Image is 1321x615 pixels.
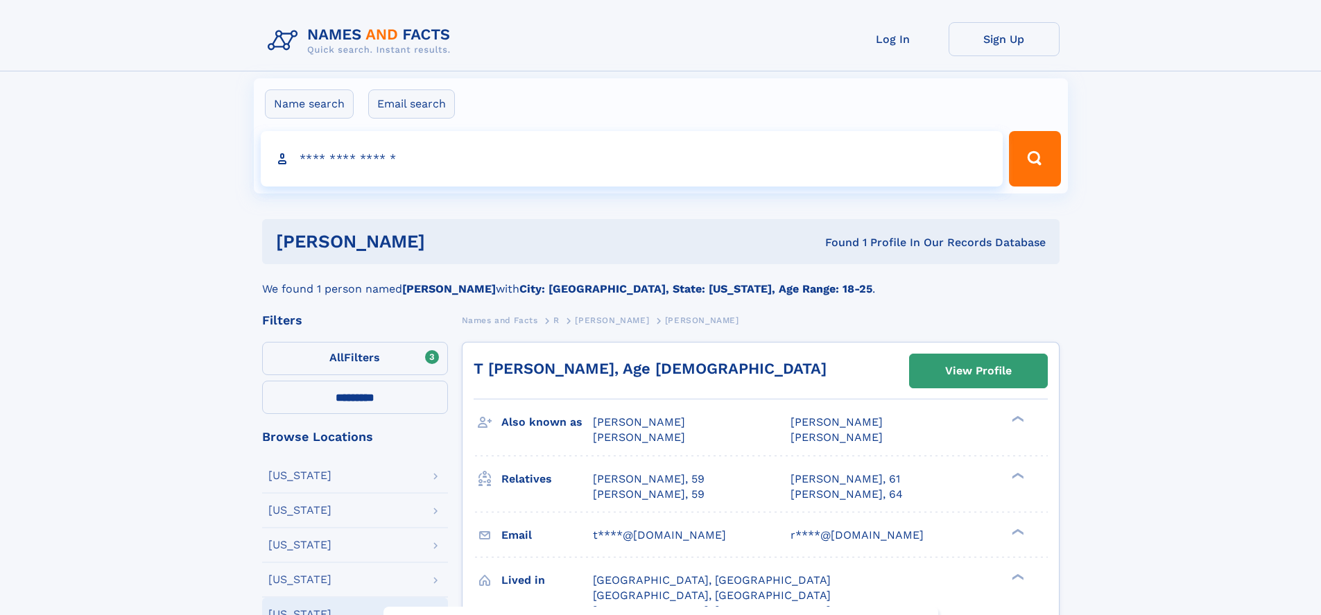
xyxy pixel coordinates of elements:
[593,431,685,444] span: [PERSON_NAME]
[1008,471,1025,480] div: ❯
[593,487,705,502] a: [PERSON_NAME], 59
[838,22,949,56] a: Log In
[910,354,1047,388] a: View Profile
[462,311,538,329] a: Names and Facts
[265,89,354,119] label: Name search
[268,574,331,585] div: [US_STATE]
[553,315,560,325] span: R
[945,355,1012,387] div: View Profile
[276,233,625,250] h1: [PERSON_NAME]
[1009,131,1060,187] button: Search Button
[262,22,462,60] img: Logo Names and Facts
[593,573,831,587] span: [GEOGRAPHIC_DATA], [GEOGRAPHIC_DATA]
[575,315,649,325] span: [PERSON_NAME]
[262,314,448,327] div: Filters
[949,22,1060,56] a: Sign Up
[501,467,593,491] h3: Relatives
[1008,415,1025,424] div: ❯
[262,431,448,443] div: Browse Locations
[519,282,872,295] b: City: [GEOGRAPHIC_DATA], State: [US_STATE], Age Range: 18-25
[329,351,344,364] span: All
[474,360,827,377] a: T [PERSON_NAME], Age [DEMOGRAPHIC_DATA]
[268,539,331,551] div: [US_STATE]
[575,311,649,329] a: [PERSON_NAME]
[501,523,593,547] h3: Email
[268,505,331,516] div: [US_STATE]
[791,471,900,487] a: [PERSON_NAME], 61
[791,487,903,502] a: [PERSON_NAME], 64
[593,471,705,487] a: [PERSON_NAME], 59
[501,569,593,592] h3: Lived in
[262,264,1060,297] div: We found 1 person named with .
[262,342,448,375] label: Filters
[553,311,560,329] a: R
[501,410,593,434] h3: Also known as
[1008,527,1025,536] div: ❯
[791,431,883,444] span: [PERSON_NAME]
[368,89,455,119] label: Email search
[791,415,883,428] span: [PERSON_NAME]
[593,589,831,602] span: [GEOGRAPHIC_DATA], [GEOGRAPHIC_DATA]
[665,315,739,325] span: [PERSON_NAME]
[268,470,331,481] div: [US_STATE]
[261,131,1003,187] input: search input
[593,415,685,428] span: [PERSON_NAME]
[1008,572,1025,581] div: ❯
[402,282,496,295] b: [PERSON_NAME]
[625,235,1046,250] div: Found 1 Profile In Our Records Database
